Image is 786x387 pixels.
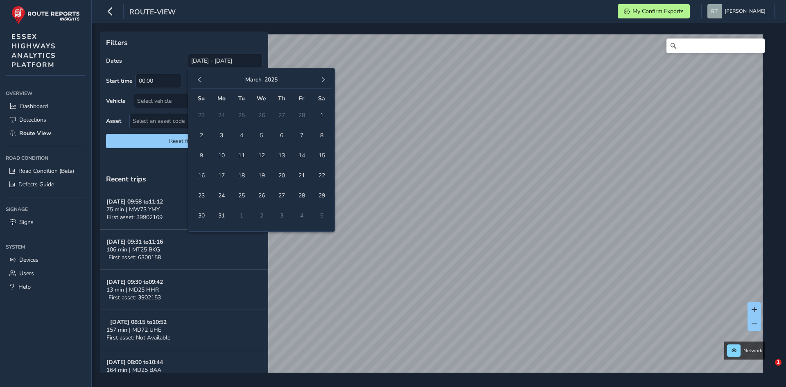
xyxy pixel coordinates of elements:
[214,128,228,143] span: 3
[234,188,248,203] span: 25
[6,267,86,280] a: Users
[217,95,226,102] span: Mo
[18,167,74,175] span: Road Condition (Beta)
[6,152,86,164] div: Road Condition
[264,76,278,84] button: 2025
[214,168,228,183] span: 17
[106,174,146,184] span: Recent trips
[6,164,86,178] a: Road Condition (Beta)
[18,283,31,291] span: Help
[274,148,289,163] span: 13
[106,326,161,334] span: 157 min | MD72 UHE
[318,95,325,102] span: Sa
[254,148,269,163] span: 12
[194,168,208,183] span: 16
[758,359,778,379] iframe: Intercom live chat
[106,358,163,366] strong: [DATE] 08:00 to 10:44
[274,188,289,203] span: 27
[106,278,163,286] strong: [DATE] 09:30 to 09:42
[100,270,268,310] button: [DATE] 09:30 to09:4213 min | MD25 HHRFirst asset: 3902153
[100,230,268,270] button: [DATE] 09:31 to11:16106 min | MT25 BKGFirst asset: 6300158
[106,366,161,374] span: 164 min | MD25 BAA
[11,32,56,70] span: ESSEX HIGHWAYS ANALYTICS PLATFORM
[100,190,268,230] button: [DATE] 09:58 to11:1275 min | MW73 YMYFirst asset: 39902169
[294,188,309,203] span: 28
[106,238,163,246] strong: [DATE] 09:31 to 11:16
[18,181,54,188] span: Defects Guide
[6,215,86,229] a: Signs
[11,6,80,24] img: rr logo
[106,57,122,65] label: Dates
[106,334,170,342] span: First asset: Not Available
[234,148,248,163] span: 11
[707,4,722,18] img: diamond-layout
[103,34,763,382] canvas: Map
[238,95,245,102] span: Tu
[314,188,329,203] span: 29
[110,318,167,326] strong: [DATE] 08:15 to 10:52
[314,148,329,163] span: 15
[6,203,86,215] div: Signage
[106,97,126,105] label: Vehicle
[6,241,86,253] div: System
[294,128,309,143] span: 7
[108,294,161,301] span: First asset: 3902153
[20,102,48,110] span: Dashboard
[106,37,262,48] p: Filters
[130,114,248,128] span: Select an asset code
[194,128,208,143] span: 2
[632,7,684,15] span: My Confirm Exports
[245,76,262,84] button: March
[129,7,176,18] span: route-view
[274,128,289,143] span: 6
[194,148,208,163] span: 9
[106,206,160,213] span: 75 min | MW73 YMY
[254,188,269,203] span: 26
[106,198,163,206] strong: [DATE] 09:58 to 11:12
[19,116,46,124] span: Detections
[106,286,159,294] span: 13 min | MD25 HHR
[314,128,329,143] span: 8
[254,128,269,143] span: 5
[775,359,781,366] span: 1
[100,310,268,350] button: [DATE] 08:15 to10:52157 min | MD72 UHEFirst asset: Not Available
[278,95,285,102] span: Th
[6,100,86,113] a: Dashboard
[6,87,86,100] div: Overview
[254,168,269,183] span: 19
[314,168,329,183] span: 22
[6,113,86,127] a: Detections
[198,95,205,102] span: Su
[112,137,256,145] span: Reset filters
[19,218,34,226] span: Signs
[299,95,304,102] span: Fr
[294,148,309,163] span: 14
[6,178,86,191] a: Defects Guide
[743,347,762,354] span: Network
[234,168,248,183] span: 18
[666,38,765,53] input: Search
[257,95,266,102] span: We
[106,134,262,148] button: Reset filters
[6,253,86,267] a: Devices
[106,77,133,85] label: Start time
[134,94,248,108] div: Select vehicle
[106,117,121,125] label: Asset
[19,129,51,137] span: Route View
[6,127,86,140] a: Route View
[194,188,208,203] span: 23
[107,213,163,221] span: First asset: 39902169
[214,208,228,223] span: 31
[6,280,86,294] a: Help
[108,253,161,261] span: First asset: 6300158
[618,4,690,18] button: My Confirm Exports
[725,4,766,18] span: [PERSON_NAME]
[19,256,38,264] span: Devices
[194,208,208,223] span: 30
[234,128,248,143] span: 4
[707,4,768,18] button: [PERSON_NAME]
[214,148,228,163] span: 10
[106,246,160,253] span: 106 min | MT25 BKG
[294,168,309,183] span: 21
[19,269,34,277] span: Users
